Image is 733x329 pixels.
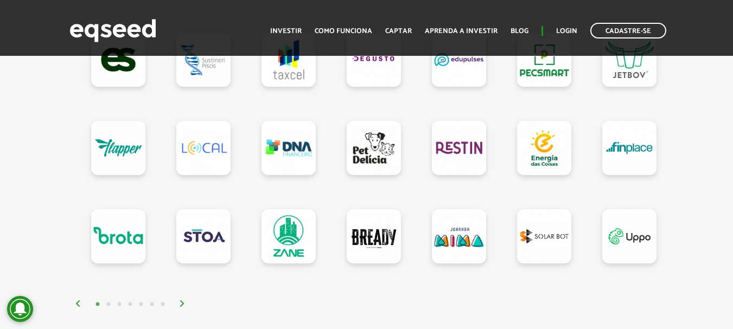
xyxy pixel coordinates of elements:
[125,299,136,310] button: 4 of 3
[176,121,231,175] a: Loocal
[511,28,528,35] a: Blog
[347,33,401,87] a: Degusto Brands
[602,33,656,87] a: JetBov
[602,209,656,263] a: Uppo
[347,121,401,175] a: Pet Delícia
[91,33,145,87] a: EqSeed
[385,28,412,35] a: Captar
[146,299,157,310] button: 6 of 3
[157,299,168,310] button: 7 of 3
[262,121,316,175] a: DNA Financeiro
[179,300,186,307] img: arrow%20right.svg
[176,33,231,87] a: Sustineri Piscis
[176,209,231,263] a: STOA Seguros
[347,209,401,263] a: Bready
[432,121,486,175] a: Restin
[602,121,656,175] a: Finplace
[432,33,486,87] a: Edupulses
[114,299,125,310] button: 3 of 3
[91,209,145,263] a: Brota Company
[75,300,81,307] img: arrow%20left.svg
[136,299,146,310] button: 5 of 3
[517,209,571,263] a: Solar Bot
[432,209,486,263] a: Jornada Mima
[517,121,571,175] a: Energia das Coisas
[270,28,302,35] a: Investir
[92,299,103,310] button: 1 of 3
[315,28,372,35] a: Como funciona
[556,28,577,35] a: Login
[262,209,316,263] a: Zane
[590,23,666,38] a: Cadastre-se
[517,33,571,87] a: Pecsmart
[425,28,498,35] a: Aprenda a investir
[262,33,316,87] a: Taxcel
[103,299,114,310] button: 2 of 3
[91,121,145,175] a: Flapper
[69,16,156,45] img: EqSeed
